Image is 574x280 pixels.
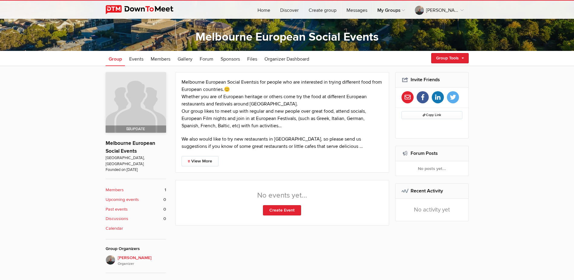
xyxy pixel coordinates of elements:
[106,155,166,167] span: [GEOGRAPHIC_DATA], [GEOGRAPHIC_DATA]
[106,5,183,14] img: DownToMeet
[126,127,145,132] span: Update
[106,72,166,133] img: Melbourne European Social Events
[342,1,372,19] a: Messages
[200,56,213,62] span: Forum
[402,72,462,87] h2: Invite Friends
[106,187,124,193] b: Members
[106,206,128,213] b: Past events
[126,51,146,66] a: Events
[431,53,469,63] a: Group Tools
[264,56,309,62] span: Organizer Dashboard
[106,187,166,193] a: Members 1
[261,51,312,66] a: Organizer Dashboard
[106,215,128,222] b: Discussions
[106,167,166,173] span: Founded on [DATE]
[163,196,166,203] span: 0
[395,161,468,176] div: No posts yet...
[395,199,468,221] div: No activity yet
[106,255,166,267] a: [PERSON_NAME]Organizer
[218,51,243,66] a: Sponsors
[163,206,166,213] span: 0
[402,111,462,119] button: Copy Link
[148,51,173,66] a: Members
[106,245,166,252] div: Group Organizers
[163,215,166,222] span: 0
[275,1,303,19] a: Discover
[253,1,275,19] a: Home
[411,150,438,156] a: Forum Posts
[304,1,341,19] a: Create group
[129,56,143,62] span: Events
[106,51,125,66] a: Group
[118,261,166,267] i: Organizer
[109,56,122,62] span: Group
[247,56,257,62] span: Files
[178,56,192,62] span: Gallery
[175,51,195,66] a: Gallery
[106,215,166,222] a: Discussions 0
[106,225,166,232] a: Calendar
[402,184,462,198] h2: Recent Activity
[263,205,301,215] a: Create Event
[106,225,123,232] b: Calendar
[106,206,166,213] a: Past events 0
[106,196,139,203] b: Upcoming events
[197,51,216,66] a: Forum
[182,156,218,166] a: View More
[410,1,468,19] a: [PERSON_NAME]
[106,255,115,265] img: Matt
[175,180,389,225] div: No events yet...
[106,72,166,133] a: Update
[165,187,166,193] span: 1
[221,56,240,62] span: Sponsors
[182,135,383,150] p: We also would like to try new restaurants in [GEOGRAPHIC_DATA], so please send us suggestions if ...
[118,255,166,267] span: [PERSON_NAME]
[423,113,441,117] span: Copy Link
[372,1,410,19] a: My Groups
[151,56,170,62] span: Members
[106,196,166,203] a: Upcoming events 0
[244,51,260,66] a: Files
[182,78,383,129] p: Melbourne European Social Eventsis for people who are interested in trying different food from Eu...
